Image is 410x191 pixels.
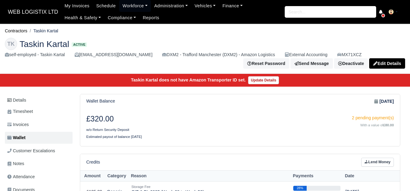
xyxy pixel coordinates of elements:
a: Notes [5,158,73,170]
span: Notes [7,160,24,167]
small: With a value of [360,123,394,127]
a: Compliance [104,12,139,24]
h6: Wallet Balance [86,99,115,104]
div: [EMAIL_ADDRESS][DOMAIN_NAME] [75,51,152,58]
div: 2 pending payment(s) [245,114,394,121]
a: Invoices [5,119,73,131]
a: Attendance [5,171,73,183]
a: Lend Money [361,158,394,167]
a: WEB LOGISTIX LTD [5,6,61,18]
h3: £320.00 [86,114,236,124]
div: External Accounting [285,51,327,58]
th: Category [105,170,129,182]
a: MX71XCZ [337,51,362,58]
a: Timesheet [5,106,73,117]
input: Search... [285,6,376,18]
button: Reset Password [243,58,289,69]
div: TK [5,38,17,50]
div: DXM2 - Trafford Manchester (DXM2) - Amazon Logistics [162,51,275,58]
strong: £80.00 [383,123,394,127]
span: Customer Escalations [7,147,55,154]
div: Taskin Kartal [0,33,410,74]
th: Amount [80,170,105,182]
small: Storage Fee [131,185,151,189]
a: Wallet [5,132,73,144]
div: self-employed - Taskin Kartal [5,51,65,58]
a: Update Details [248,76,279,84]
small: Estimated payout of balance [DATE] [86,135,142,139]
th: Reason [129,170,291,182]
span: Active [72,42,87,47]
a: Health & Safety [61,12,105,24]
li: Taskin Kartal [27,27,58,34]
span: Timesheet [7,108,33,115]
a: Contractors [5,28,27,33]
a: Send Message [291,58,333,69]
a: Details [5,95,73,106]
a: Deactivate [334,58,368,69]
a: Edit Details [369,58,405,69]
th: Payments [291,170,343,182]
a: Customer Escalations [5,145,73,157]
span: Invoices [7,121,29,128]
span: Attendance [7,173,35,180]
span: Taskin Kartal [20,40,69,48]
a: Reports [139,12,162,24]
strong: [DATE] [380,98,394,105]
iframe: Chat Widget [380,162,410,191]
div: 28% [293,186,306,191]
h6: Credits [86,160,100,165]
th: Date [343,170,383,182]
span: Wallet [7,134,26,141]
small: w/o Return Security Deposit [86,128,129,132]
